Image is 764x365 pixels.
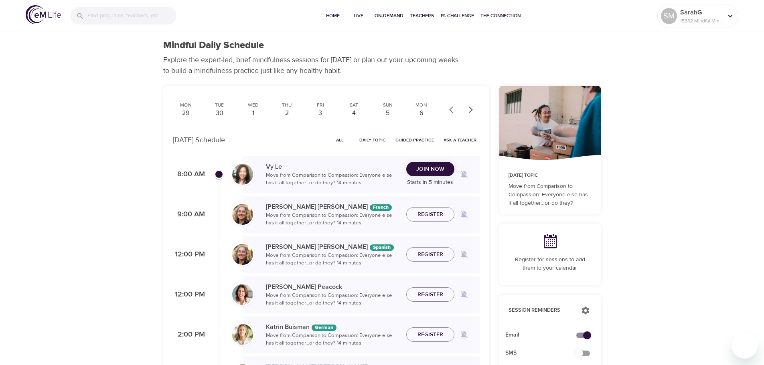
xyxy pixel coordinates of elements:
[417,290,443,300] span: Register
[163,54,464,76] p: Explore the expert-led, brief mindfulness sessions for [DATE] or plan out your upcoming weeks to ...
[87,7,176,24] input: Find programs, teachers, etc...
[406,287,454,302] button: Register
[173,209,205,220] p: 9:00 AM
[392,134,437,146] button: Guided Practice
[378,102,398,109] div: Sun
[680,17,723,24] p: 15382 Mindful Minutes
[312,325,336,331] div: The episodes in this programs will be in German
[266,202,400,212] p: [PERSON_NAME] [PERSON_NAME]
[173,249,205,260] p: 12:00 PM
[266,292,400,307] p: Move from Comparison to Compassion: Everyone else has it all together…or do they? · 14 minutes
[505,331,582,339] span: Email
[416,164,444,174] span: Join Now
[378,109,398,118] div: 5
[406,247,454,262] button: Register
[163,40,264,51] h1: Mindful Daily Schedule
[173,135,225,145] p: [DATE] Schedule
[266,162,400,171] p: Vy Le
[417,250,443,260] span: Register
[411,109,432,118] div: 6
[176,102,196,109] div: Mon
[411,102,432,109] div: Mon
[323,12,342,20] span: Home
[370,204,392,211] div: The episodes in this programs will be in French
[732,333,758,359] iframe: Button to launch messaging window
[266,242,400,252] p: [PERSON_NAME] [PERSON_NAME]
[505,349,582,357] span: SMS
[310,102,330,109] div: Fri
[209,109,229,118] div: 30
[266,332,400,347] p: Move from Comparison to Compassion: Everyone else has it all together…or do they? · 14 minutes
[440,12,474,20] span: 1% Challenge
[410,12,434,20] span: Teachers
[266,252,400,267] p: Move from Comparison to Compassion: Everyone else has it all together…or do they? · 14 minutes
[509,256,592,272] p: Register for sessions to add them to your calendar
[344,102,364,109] div: Sat
[406,207,454,222] button: Register
[173,289,205,300] p: 12:00 PM
[395,136,434,144] span: Guided Practice
[359,136,386,144] span: Daily Topic
[266,212,400,227] p: Move from Comparison to Compassion: Everyone else has it all together…or do they? · 14 minutes
[454,165,474,184] span: Remind me when a class goes live every Monday at 8:00 AM
[417,210,443,220] span: Register
[330,136,350,144] span: All
[509,307,573,315] p: Session Reminders
[232,324,253,345] img: Katrin%20Buisman.jpg
[173,329,205,340] p: 2:00 PM
[243,102,263,109] div: Wed
[406,327,454,342] button: Register
[680,8,723,17] p: SarahG
[277,109,297,118] div: 2
[454,205,474,224] span: Remind me when a class goes live every Monday at 9:00 AM
[454,245,474,264] span: Remind me when a class goes live every Monday at 12:00 PM
[454,325,474,344] span: Remind me when a class goes live every Monday at 2:00 PM
[173,169,205,180] p: 8:00 AM
[444,136,476,144] span: Ask a Teacher
[277,102,297,109] div: Thu
[480,12,521,20] span: The Connection
[232,284,253,305] img: Susan_Peacock-min.jpg
[370,244,394,251] div: The episodes in this programs will be in Spanish
[232,204,253,225] img: Maria%20Alonso%20Martinez.png
[266,171,400,187] p: Move from Comparison to Compassion: Everyone else has it all together…or do they? · 14 minutes
[176,109,196,118] div: 29
[509,172,592,179] p: [DATE] Topic
[406,162,454,177] button: Join Now
[375,12,403,20] span: On-Demand
[349,12,368,20] span: Live
[243,109,263,118] div: 1
[406,178,454,187] p: Starts in 5 minutes
[232,244,253,265] img: Maria%20Alonso%20Martinez.png
[661,8,677,24] div: SM
[266,282,400,292] p: [PERSON_NAME] Peacock
[344,109,364,118] div: 4
[266,322,400,332] p: Katrin Buisman
[327,134,353,146] button: All
[440,134,480,146] button: Ask a Teacher
[26,5,61,24] img: logo
[310,109,330,118] div: 3
[454,285,474,304] span: Remind me when a class goes live every Monday at 12:00 PM
[417,330,443,340] span: Register
[509,182,592,208] p: Move from Comparison to Compassion: Everyone else has it all together…or do they?
[356,134,389,146] button: Daily Topic
[209,102,229,109] div: Tue
[232,164,253,185] img: vy-profile-good-3.jpg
